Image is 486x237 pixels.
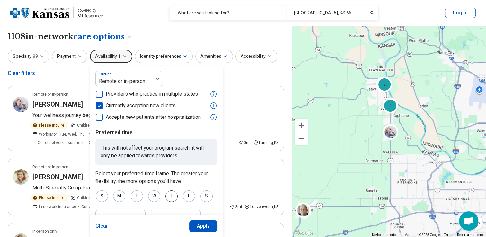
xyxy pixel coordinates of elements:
div: 2 [377,77,392,92]
button: Specialty89 [8,50,49,63]
div: T [165,190,178,202]
div: 4 [383,98,398,113]
div: What are you looking for? [170,6,286,20]
div: [GEOGRAPHIC_DATA], KS 66043, [GEOGRAPHIC_DATA] [286,6,363,20]
p: Multi-Specialty Group Practice [32,184,278,192]
span: 1 [118,53,121,60]
a: Report a map error [457,233,484,237]
p: This will not affect your program search, it will only be applied towards providers. [95,139,217,165]
span: In-network insurance [39,204,76,210]
p: Remote or In-person [32,92,68,97]
span: Providers who practice in multiple states [106,90,198,98]
p: Remote or In-person [32,164,68,170]
div: F [183,190,195,202]
span: Accepts new patients after hospitalization [106,113,201,121]
label: Start time [99,214,121,220]
h1: 1108 in-network [8,31,132,42]
span: Currently accepting new clients [106,102,176,110]
span: Out-of-pocket [81,204,105,210]
div: Please inquire [30,122,68,129]
h3: [PERSON_NAME] [32,172,83,181]
div: T [131,190,143,202]
h3: [PERSON_NAME] [32,100,83,109]
button: Clear [95,220,108,232]
span: Out-of-network insurance [38,140,83,145]
div: powered by [77,7,103,13]
p: In-person only [32,228,57,234]
div: 0 mi [238,140,251,145]
p: Preferred time [95,129,217,136]
div: S [200,190,213,202]
span: Children under 10, Preteen, Teen, Young adults, Adults [77,122,174,128]
button: Accessibility [235,50,277,63]
div: Open chat [459,211,478,231]
span: Map data ©2025 Google [404,233,440,237]
span: 89 [33,53,38,60]
label: Setting [99,72,113,76]
button: Payment [52,50,87,63]
button: Care options [73,31,132,42]
img: Blue Cross Blue Shield Kansas [10,5,69,21]
label: End time [155,214,174,220]
div: Leavenworth , KS [244,204,278,210]
button: Zoom in [295,119,308,132]
div: M [113,190,125,202]
p: Your wellness journey begins here [32,111,278,119]
button: Availability1 [90,50,132,63]
div: Lansing , KS [253,140,278,145]
button: Zoom out [295,132,308,145]
a: Terms (opens in new tab) [444,233,453,237]
button: Apply [189,220,218,232]
div: W [148,190,160,202]
a: Blue Cross Blue Shield Kansaspowered by [10,5,103,21]
div: Clear filters [8,66,35,81]
p: Select your preferred time frame. The greater your flexibility, the more options you'll have. [95,170,217,185]
span: Works Mon, Tue, Wed, Thu, Fri [39,131,91,137]
span: Documentation provided for patient filling [88,140,161,145]
div: Please inquire [30,194,68,201]
span: care options [73,31,125,42]
button: Identity preferences [135,50,193,63]
button: Log In [445,8,476,18]
button: Amenities [195,50,233,63]
div: 2 mi [229,204,242,210]
div: S [96,190,108,202]
span: Children under 10, Teen, Young adults, Adults [77,195,158,201]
